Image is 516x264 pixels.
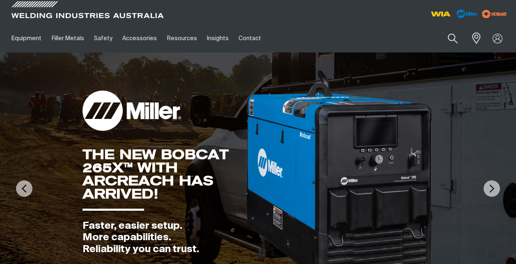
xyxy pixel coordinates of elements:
div: Faster, easier setup. More capabilities. Reliability you can trust. [83,220,245,255]
a: Contact [234,24,266,52]
nav: Main [7,24,384,52]
div: THE NEW BOBCAT 265X™ WITH ARCREACH HAS ARRIVED! [83,148,245,200]
a: Accessories [117,24,162,52]
input: Product name or item number... [429,29,467,48]
a: Resources [162,24,202,52]
a: Equipment [7,24,46,52]
a: Filler Metals [46,24,89,52]
a: Insights [202,24,234,52]
a: Safety [89,24,117,52]
img: miller [479,8,509,20]
button: Search products [439,29,467,48]
img: NextArrow [484,180,500,197]
img: PrevArrow [16,180,32,197]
